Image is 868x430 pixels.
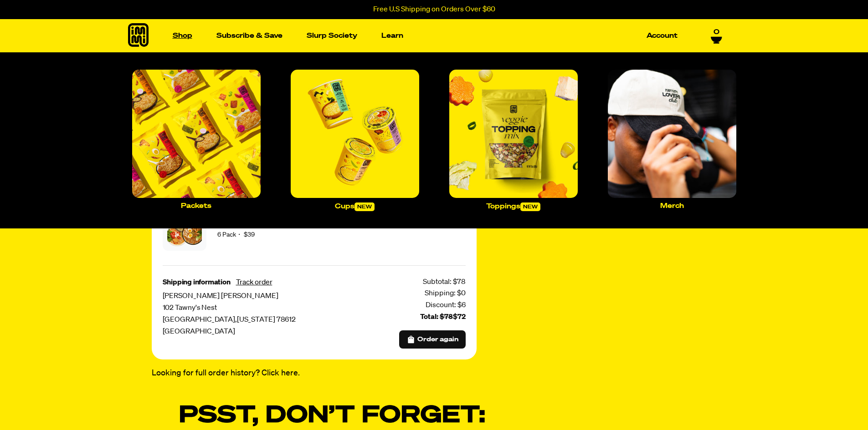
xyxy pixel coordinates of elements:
span: 0 [714,26,719,34]
a: Cupsnew [287,66,423,215]
div: Shipping: $0 [425,288,466,300]
img: Packets_large.jpg [132,70,261,198]
img: Merch_large.jpg [608,70,736,198]
span: 102 Tawny's Nest [163,302,348,314]
a: Account [643,29,681,43]
span: new [354,202,375,211]
nav: Main navigation [169,19,681,52]
a: Looking for full order history? Click here. [152,367,477,380]
img: Cups_large.jpg [291,70,419,198]
span: Shipping information [163,277,231,288]
button: Order again [399,330,466,349]
a: Shop [169,29,196,43]
span: [PERSON_NAME] [PERSON_NAME] [163,290,348,302]
a: 0 [711,26,722,41]
span: Order again [417,334,458,344]
p: Packets [181,202,211,209]
span: [GEOGRAPHIC_DATA] [163,326,348,338]
a: Subscribe & Save [213,29,286,43]
div: Discount: $6 [426,300,466,312]
img: Variety Vol. 1 [167,212,202,246]
button: Track order [236,277,272,288]
p: Free U.S Shipping on Orders Over $60 [373,5,495,14]
div: Subtotal: $78 [423,277,466,288]
p: Cups [335,202,375,211]
span: 6 Pack ・ [217,232,244,238]
span: [GEOGRAPHIC_DATA] , [US_STATE] 78612 [163,314,348,326]
s: $78 [440,314,453,321]
img: Toppings_large.jpg [449,70,578,198]
span: new [520,202,540,211]
a: Slurp Society [303,29,361,43]
a: Packets [128,66,264,213]
div: Total: $72 [420,312,466,324]
p: Merch [660,202,684,209]
p: Toppings [486,202,540,211]
a: Toppingsnew [446,66,581,215]
span: $39 [244,232,255,238]
a: Merch [604,66,740,213]
a: Learn [378,29,407,43]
